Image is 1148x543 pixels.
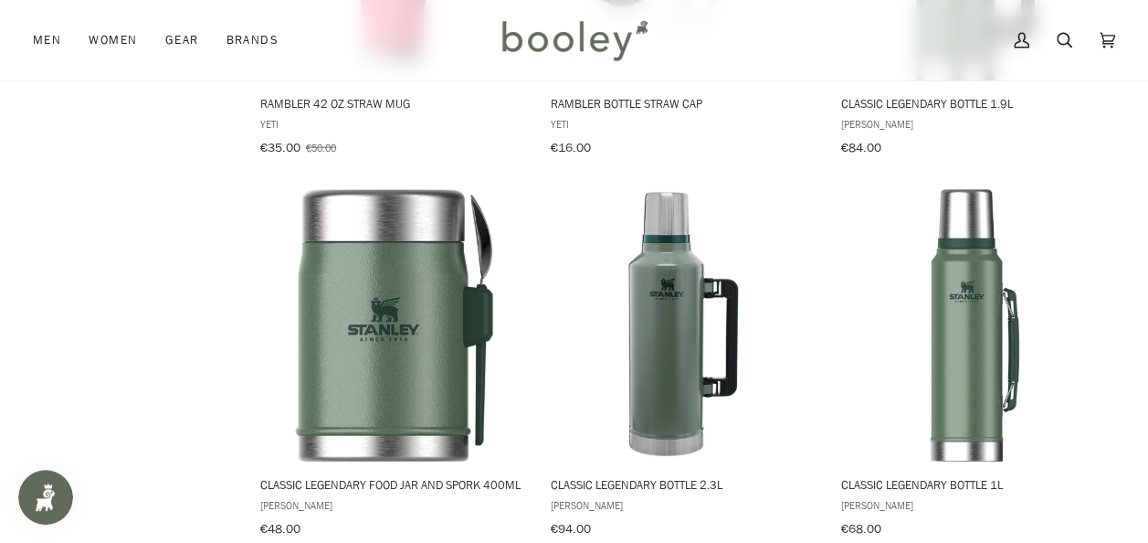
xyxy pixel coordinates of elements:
[260,476,528,493] span: Classic Legendary Food Jar and Spork 400ml
[551,139,591,156] span: €16.00
[226,31,279,49] span: Brands
[33,31,61,49] span: Men
[551,95,818,112] span: Rambler Bottle Straw Cap
[548,189,821,463] img: Stanley Classic Legendary Bottle 2.3L Hammertone Green - Booley Galway
[841,520,881,538] span: €68.00
[165,31,199,49] span: Gear
[551,116,818,132] span: YETI
[89,31,137,49] span: Women
[841,139,881,156] span: €84.00
[551,497,818,513] span: [PERSON_NAME]
[838,188,1111,543] a: Classic Legendary Bottle 1L
[258,189,531,463] img: Stanley Classic Legendary Food Jar and Spork 400 ml Hammertone Green - Booley Galway
[260,95,528,112] span: Rambler 42 oz Straw Mug
[551,520,591,538] span: €94.00
[551,476,818,493] span: Classic Legendary Bottle 2.3L
[841,476,1109,493] span: Classic Legendary Bottle 1L
[258,188,531,543] a: Classic Legendary Food Jar and Spork 400ml
[548,188,821,543] a: Classic Legendary Bottle 2.3L
[260,139,300,156] span: €35.00
[18,470,73,525] iframe: Button to open loyalty program pop-up
[841,95,1109,112] span: Classic Legendary Bottle 1.9L
[260,497,528,513] span: [PERSON_NAME]
[841,116,1109,132] span: [PERSON_NAME]
[306,140,336,155] span: €50.00
[494,14,654,67] img: Booley
[260,116,528,132] span: YETI
[260,520,300,538] span: €48.00
[841,497,1109,513] span: [PERSON_NAME]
